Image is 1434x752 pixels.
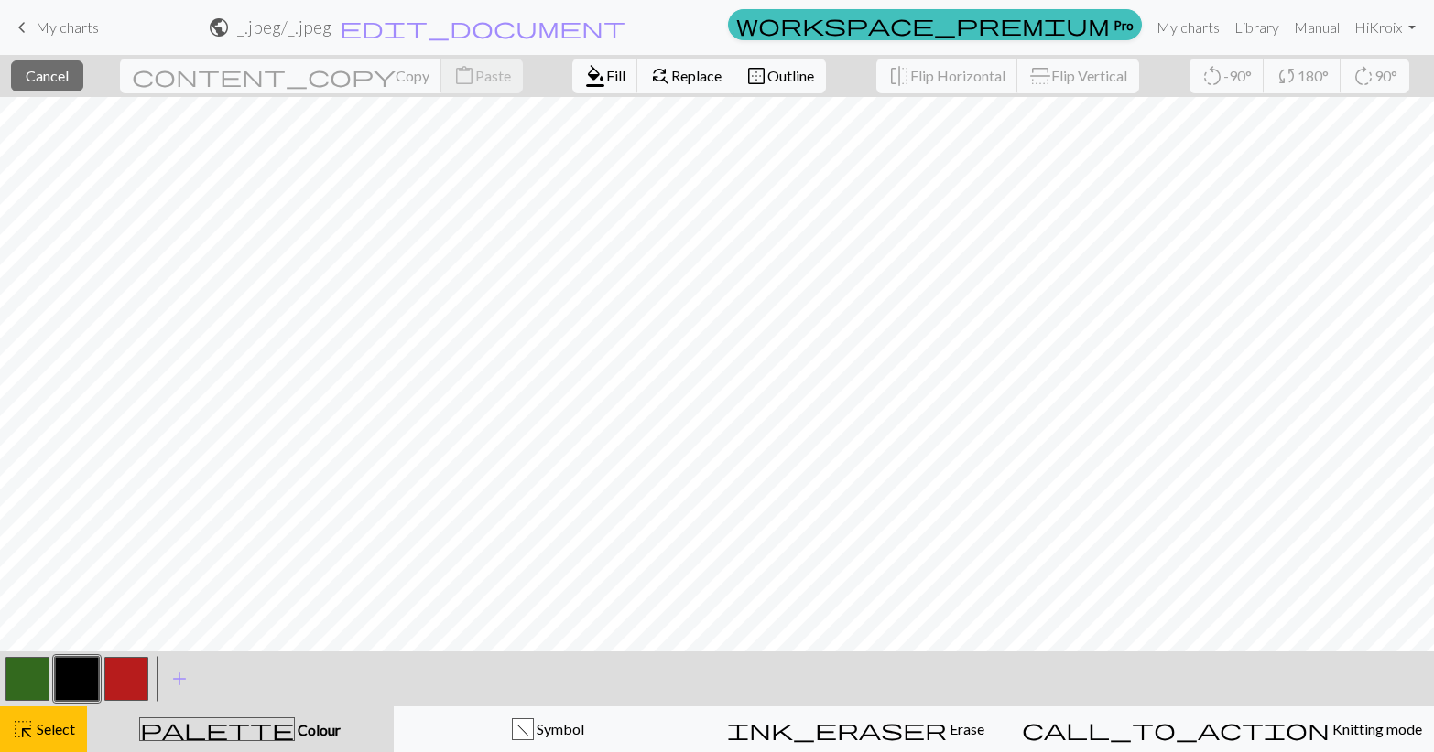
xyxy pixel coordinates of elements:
a: Manual [1287,9,1347,46]
span: keyboard_arrow_left [11,15,33,40]
span: Flip Vertical [1051,67,1127,84]
button: Replace [637,59,734,93]
a: Library [1227,9,1287,46]
span: Select [34,720,75,737]
a: My charts [1149,9,1227,46]
span: Colour [295,721,341,738]
button: 180° [1264,59,1342,93]
button: Fill [572,59,638,93]
span: rotate_right [1353,63,1374,89]
span: My charts [36,18,99,36]
button: -90° [1190,59,1265,93]
h2: _.jpeg / _.jpeg [237,16,331,38]
span: border_outer [745,63,767,89]
span: edit_document [340,15,625,40]
span: ink_eraser [727,716,947,742]
button: Colour [87,706,394,752]
span: Cancel [26,67,69,84]
span: 180° [1298,67,1329,84]
span: flip [888,63,910,89]
button: Flip Horizontal [876,59,1018,93]
span: Flip Horizontal [910,67,1005,84]
span: find_replace [649,63,671,89]
span: highlight_alt [12,716,34,742]
span: content_copy [132,63,396,89]
button: Flip Vertical [1017,59,1139,93]
button: Cancel [11,60,83,91]
a: Pro [728,9,1142,40]
a: My charts [11,12,99,43]
span: 90° [1374,67,1397,84]
span: Fill [606,67,625,84]
span: public [208,15,230,40]
span: call_to_action [1022,716,1330,742]
span: sync [1276,63,1298,89]
span: flip [1027,65,1053,87]
span: rotate_left [1201,63,1223,89]
button: Outline [733,59,826,93]
span: Symbol [534,720,584,737]
span: Outline [767,67,814,84]
a: HiKroix [1347,9,1423,46]
span: format_color_fill [584,63,606,89]
span: Erase [947,720,984,737]
span: Copy [396,67,429,84]
span: add [168,666,190,692]
span: -90° [1223,67,1252,84]
span: palette [140,716,294,742]
button: f Symbol [394,706,702,752]
button: Copy [120,59,442,93]
div: f [513,719,533,741]
span: workspace_premium [736,12,1110,38]
button: 90° [1341,59,1409,93]
span: Knitting mode [1330,720,1422,737]
span: Replace [671,67,722,84]
button: Erase [701,706,1010,752]
button: Knitting mode [1010,706,1434,752]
